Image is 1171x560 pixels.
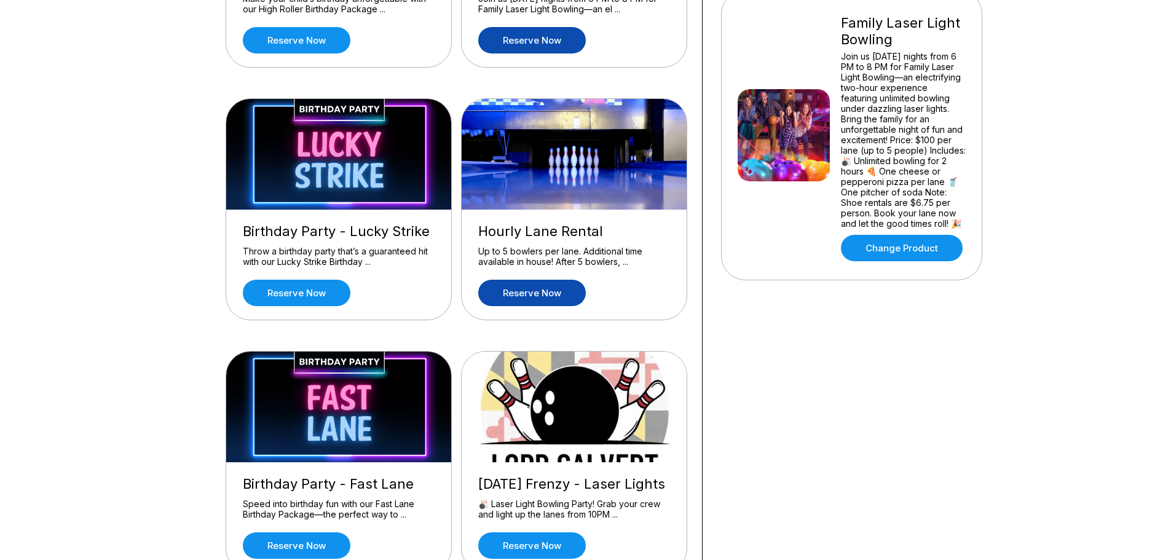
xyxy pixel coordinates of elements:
img: Hourly Lane Rental [462,99,688,210]
img: Birthday Party - Fast Lane [226,352,452,462]
img: Birthday Party - Lucky Strike [226,99,452,210]
div: Birthday Party - Lucky Strike [243,223,435,240]
div: Join us [DATE] nights from 6 PM to 8 PM for Family Laser Light Bowling—an electrifying two-hour e... [841,51,966,229]
a: Reserve now [243,27,350,53]
div: Throw a birthday party that’s a guaranteed hit with our Lucky Strike Birthday ... [243,246,435,267]
a: Reserve now [478,532,586,559]
div: Speed into birthday fun with our Fast Lane Birthday Package—the perfect way to ... [243,499,435,520]
a: Reserve now [478,27,586,53]
div: Up to 5 bowlers per lane. Additional time available in house! After 5 bowlers, ... [478,246,670,267]
div: Hourly Lane Rental [478,223,670,240]
a: Change Product [841,235,963,261]
div: Family Laser Light Bowling [841,15,966,48]
div: Birthday Party - Fast Lane [243,476,435,492]
img: Friday Frenzy - Laser Lights [462,352,688,462]
img: Family Laser Light Bowling [738,89,830,181]
div: [DATE] Frenzy - Laser Lights [478,476,670,492]
a: Reserve now [243,532,350,559]
a: Reserve now [243,280,350,306]
div: 🎳 Laser Light Bowling Party! Grab your crew and light up the lanes from 10PM ... [478,499,670,520]
a: Reserve now [478,280,586,306]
